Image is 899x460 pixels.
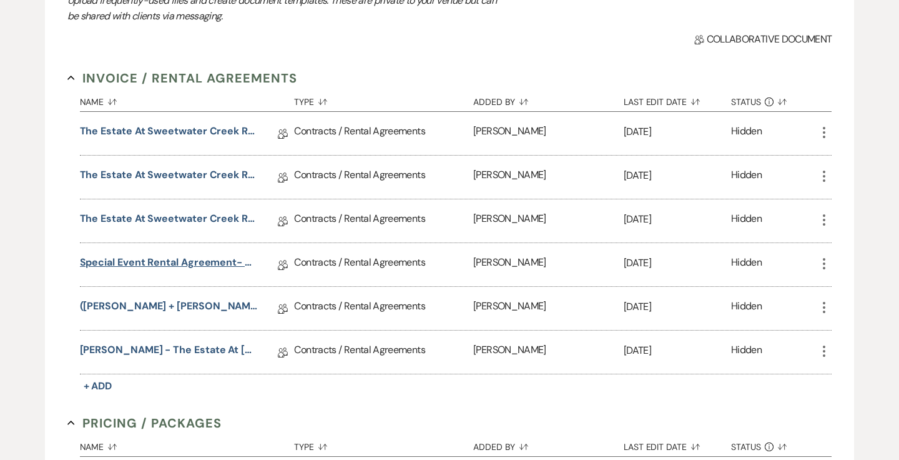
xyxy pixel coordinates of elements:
[731,442,761,451] span: Status
[473,156,624,199] div: [PERSON_NAME]
[731,299,762,318] div: Hidden
[80,299,258,318] a: ([PERSON_NAME] + [PERSON_NAME])The Estate at Sweetwater Creek Rental Agreement - Overnight
[473,112,624,155] div: [PERSON_NAME]
[731,167,762,187] div: Hidden
[731,124,762,143] div: Hidden
[731,255,762,274] div: Hidden
[731,97,761,106] span: Status
[473,87,624,111] button: Added By
[294,156,473,199] div: Contracts / Rental Agreements
[624,167,731,184] p: [DATE]
[473,199,624,242] div: [PERSON_NAME]
[294,287,473,330] div: Contracts / Rental Agreements
[731,432,817,456] button: Status
[624,255,731,271] p: [DATE]
[473,432,624,456] button: Added By
[624,87,731,111] button: Last Edit Date
[731,342,762,362] div: Hidden
[80,167,258,187] a: The Estate at Sweetwater Creek Rental Agreement - Overnight
[294,432,473,456] button: Type
[294,112,473,155] div: Contracts / Rental Agreements
[473,243,624,286] div: [PERSON_NAME]
[294,243,473,286] div: Contracts / Rental Agreements
[624,124,731,140] p: [DATE]
[294,199,473,242] div: Contracts / Rental Agreements
[624,299,731,315] p: [DATE]
[67,69,298,87] button: Invoice / Rental Agreements
[80,255,258,274] a: Special Event Rental Agreement- The Estate at [GEOGRAPHIC_DATA]
[473,331,624,374] div: [PERSON_NAME]
[624,432,731,456] button: Last Edit Date
[731,211,762,231] div: Hidden
[624,342,731,359] p: [DATE]
[731,87,817,111] button: Status
[80,124,258,143] a: The Estate at Sweetwater Creek Rental Agreement
[67,414,222,432] button: Pricing / Packages
[624,211,731,227] p: [DATE]
[80,342,258,362] a: [PERSON_NAME] - The Estate at [GEOGRAPHIC_DATA] Hourly Rental
[694,32,832,47] span: Collaborative document
[473,287,624,330] div: [PERSON_NAME]
[84,379,112,392] span: + Add
[80,211,258,231] a: The Estate at Sweetwater Creek Rental Agreement - Plus Rehearsal
[294,331,473,374] div: Contracts / Rental Agreements
[294,87,473,111] button: Type
[80,87,295,111] button: Name
[80,377,116,395] button: + Add
[80,432,295,456] button: Name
